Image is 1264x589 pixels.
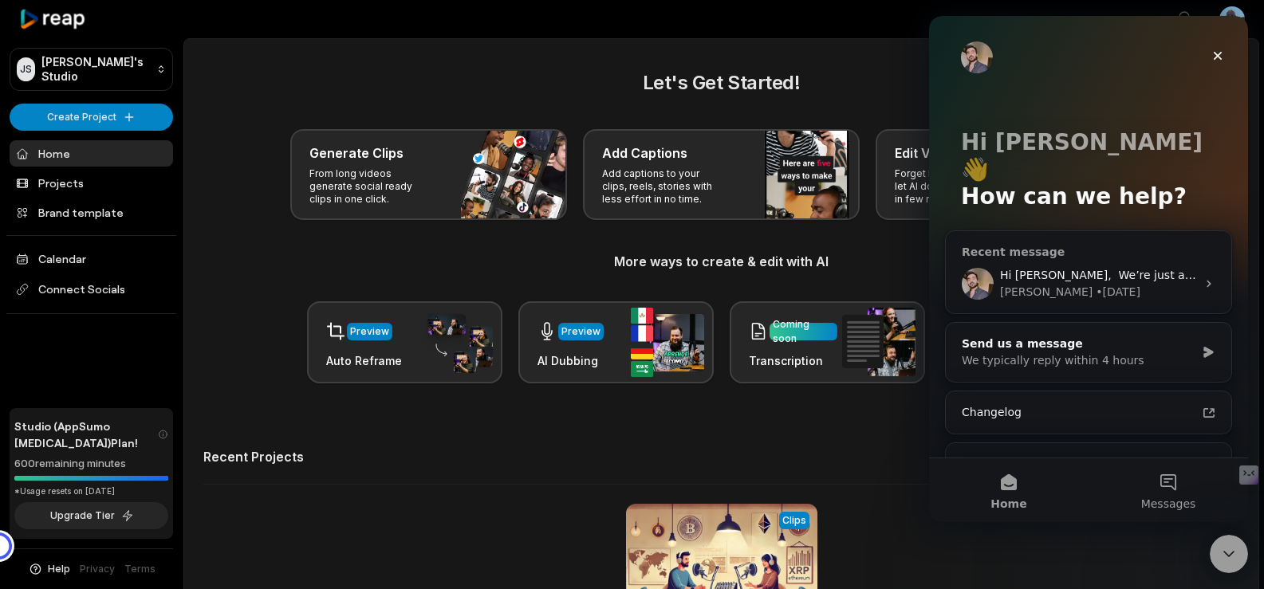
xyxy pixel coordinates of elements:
div: JS [17,57,35,81]
div: 600 remaining minutes [14,456,168,472]
div: We typically reply within 4 hours [33,336,266,353]
h3: AI Dubbing [537,352,604,369]
img: auto_reframe.png [419,312,493,374]
span: Messages [212,482,267,493]
h3: Transcription [749,352,837,369]
div: Changelog [33,388,267,405]
iframe: Intercom live chat [929,16,1248,522]
p: Add captions to your clips, reels, stories with less effort in no time. [602,167,726,206]
p: From long videos generate social ready clips in one click. [309,167,433,206]
button: Messages [159,442,319,506]
h2: Have a feature request? [33,440,286,457]
a: Home [10,140,173,167]
div: [PERSON_NAME] [71,268,163,285]
a: Calendar [10,245,173,272]
a: Terms [124,562,156,576]
span: Connect Socials [10,275,173,304]
div: *Usage resets on [DATE] [14,485,168,497]
iframe: Intercom live chat [1210,535,1248,573]
h2: Recent Projects [203,449,304,465]
a: Projects [10,170,173,196]
div: Preview [561,324,600,339]
div: Send us a messageWe typically reply within 4 hours [16,306,303,367]
h3: More ways to create & edit with AI [203,252,1239,271]
p: [PERSON_NAME]'s Studio [41,55,150,84]
div: Preview [350,324,389,339]
div: Send us a message [33,320,266,336]
span: Help [48,562,70,576]
h3: Edit Videos [895,143,965,163]
span: Home [61,482,97,493]
a: Brand template [10,199,173,226]
h3: Add Captions [602,143,687,163]
div: Close [274,26,303,54]
div: Coming soon [773,317,834,346]
button: Help [28,562,70,576]
h3: Auto Reframe [326,352,402,369]
a: Changelog [23,382,296,411]
h3: Generate Clips [309,143,404,163]
p: Forget hours of editing, let AI do the work for you in few minutes. [895,167,1018,206]
div: • [DATE] [167,268,211,285]
img: ai_dubbing.png [631,308,704,377]
h2: Let's Get Started! [203,69,1239,97]
button: Upgrade Tier [14,502,168,529]
img: transcription.png [842,308,916,376]
a: Privacy [80,562,115,576]
span: Studio (AppSumo [MEDICAL_DATA]) Plan! [14,418,158,451]
button: Create Project [10,104,173,131]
